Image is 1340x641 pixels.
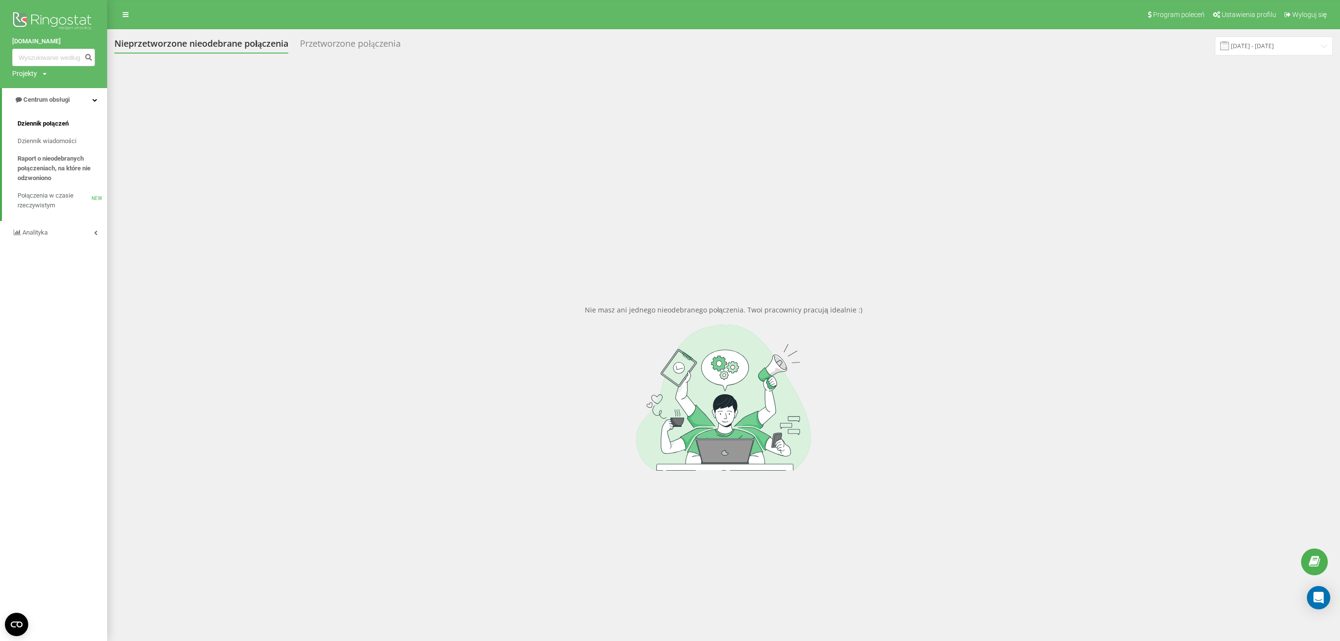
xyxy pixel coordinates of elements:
[1222,11,1276,18] span: Ustawienia profilu
[12,10,95,34] img: Ringostat logo
[114,38,288,54] div: Nieprzetworzone nieodebrane połączenia
[300,38,401,54] div: Przetworzone połączenia
[18,187,107,214] a: Połączenia w czasie rzeczywistymNEW
[2,88,107,111] a: Centrum obsługi
[22,229,48,236] span: Analityka
[18,150,107,187] a: Raport o nieodebranych połączeniach, na które nie odzwoniono
[18,132,107,150] a: Dziennik wiadomości
[1292,11,1327,18] span: Wyloguj się
[18,115,107,132] a: Dziennik połączeń
[12,69,37,78] div: Projekty
[12,37,95,46] a: [DOMAIN_NAME]
[1153,11,1205,18] span: Program poleceń
[1307,586,1330,609] div: Open Intercom Messenger
[18,136,76,146] span: Dziennik wiadomości
[18,119,69,128] span: Dziennik połączeń
[12,49,95,66] input: Wyszukiwanie według numeru
[18,154,102,183] span: Raport o nieodebranych połączeniach, na które nie odzwoniono
[18,191,92,210] span: Połączenia w czasie rzeczywistym
[5,613,28,636] button: Open CMP widget
[23,96,70,103] span: Centrum obsługi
